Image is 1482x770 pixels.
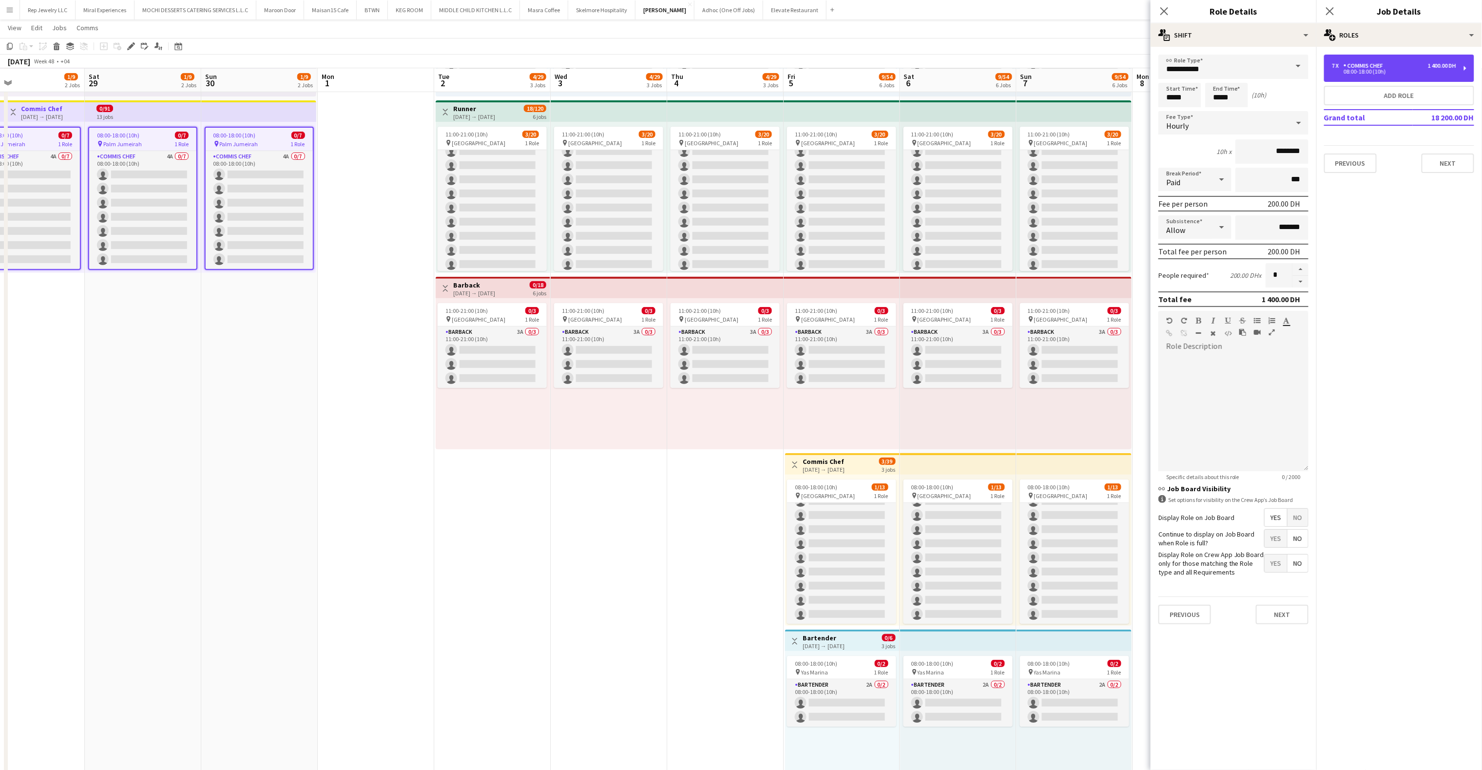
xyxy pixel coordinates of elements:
span: 4/29 [530,73,546,80]
span: Yes [1265,555,1287,572]
span: 11:00-21:00 (10h) [795,307,837,314]
div: Total fee per person [1158,247,1227,256]
app-job-card: 11:00-21:00 (10h)3/20 [GEOGRAPHIC_DATA]1 Role[DEMOGRAPHIC_DATA][PERSON_NAME] VKMunavir Pv [904,127,1013,271]
span: Yes [1265,509,1287,526]
app-job-card: 11:00-21:00 (10h)3/20 [GEOGRAPHIC_DATA]1 Role[DEMOGRAPHIC_DATA][PERSON_NAME] VKMunavir Pv [671,127,780,271]
span: 1 Role [991,139,1005,147]
button: Add role [1324,86,1474,105]
label: People required [1158,271,1209,280]
button: Italic [1210,317,1217,325]
span: 11:00-21:00 (10h) [911,307,954,314]
span: 08:00-18:00 (10h) [911,660,954,667]
span: [GEOGRAPHIC_DATA] [1034,492,1088,500]
span: 0/2 [875,660,888,667]
span: 1 Role [758,139,772,147]
div: 2 Jobs [181,81,196,89]
span: 08:00-18:00 (10h) [795,660,837,667]
button: Next [1256,605,1309,624]
span: 4/29 [646,73,663,80]
span: Specific details about this role [1158,473,1247,481]
div: 6 jobs [533,112,546,120]
span: 1 Role [1107,669,1121,676]
span: 7 [1019,77,1032,89]
span: Sun [205,72,217,81]
div: 11:00-21:00 (10h)3/20 [GEOGRAPHIC_DATA]1 Role[DEMOGRAPHIC_DATA][PERSON_NAME] VKMunavir Pv [787,127,896,271]
span: 1 Role [1107,492,1121,500]
span: 1/9 [64,73,78,80]
span: 1 Role [874,492,888,500]
span: 0/3 [991,307,1005,314]
a: Jobs [48,21,71,34]
span: 1 Role [1107,316,1121,323]
label: Display Role on Crew App Job Board only for those matching the Role type and all Requirements [1158,550,1264,577]
span: 11:00-21:00 (10h) [678,307,721,314]
span: 1 Role [991,316,1005,323]
button: Rep Jewelry LLC [20,0,76,19]
app-job-card: 11:00-21:00 (10h)0/3 [GEOGRAPHIC_DATA]1 RoleBarback3A0/311:00-21:00 (10h) [904,303,1013,388]
button: Bold [1195,317,1202,325]
div: 11:00-21:00 (10h)3/20 [GEOGRAPHIC_DATA]1 Role[DEMOGRAPHIC_DATA][PERSON_NAME] VKMunavir Pv [1020,127,1129,271]
span: 3/39 [879,458,896,465]
span: 1 Role [525,316,539,323]
button: Horizontal Line [1195,329,1202,337]
app-card-role: Barback3A0/311:00-21:00 (10h) [787,327,896,388]
span: 4/29 [763,73,779,80]
span: Comms [77,23,98,32]
span: Allow [1166,225,1185,235]
span: No [1288,530,1308,547]
span: [GEOGRAPHIC_DATA] [568,316,622,323]
button: Masra Coffee [520,0,568,19]
button: MOCHI DESSERTS CATERING SERVICES L.L.C [135,0,256,19]
div: 08:00-18:00 (10h)1/13 [GEOGRAPHIC_DATA]1 Role [787,480,896,624]
span: [GEOGRAPHIC_DATA] [801,316,855,323]
span: 1 Role [991,492,1005,500]
div: 11:00-21:00 (10h)0/3 [GEOGRAPHIC_DATA]1 RoleBarback3A0/311:00-21:00 (10h) [671,303,780,388]
span: 1 [320,77,334,89]
span: No [1288,555,1308,572]
button: Next [1422,154,1474,173]
span: 1 Role [991,669,1005,676]
h3: Barback [453,281,495,289]
h3: Bartender [803,634,845,642]
span: No [1288,509,1308,526]
app-card-role: Barback3A0/311:00-21:00 (10h) [671,327,780,388]
app-job-card: 08:00-18:00 (10h)0/2 Yas Marina1 RoleBartender2A0/208:00-18:00 (10h) [1020,656,1129,727]
button: Redo [1181,317,1188,325]
span: 1 Role [874,669,888,676]
span: 30 [204,77,217,89]
span: 1/13 [872,483,888,491]
div: +04 [60,58,70,65]
button: Text Color [1283,317,1290,325]
span: Fri [788,72,795,81]
app-job-card: 11:00-21:00 (10h)0/3 [GEOGRAPHIC_DATA]1 RoleBarback3A0/311:00-21:00 (10h) [1020,303,1129,388]
div: Total fee [1158,294,1192,304]
button: BTWN [357,0,388,19]
div: Commis Chef [1344,62,1387,69]
span: 0/18 [530,281,546,289]
span: [GEOGRAPHIC_DATA] [568,139,622,147]
span: 1 Role [758,316,772,323]
button: Maroon Door [256,0,304,19]
span: 0/3 [758,307,772,314]
span: 9/54 [996,73,1012,80]
button: Unordered List [1254,317,1261,325]
span: Edit [31,23,42,32]
div: [DATE] → [DATE] [803,642,845,650]
span: [GEOGRAPHIC_DATA] [918,139,971,147]
app-job-card: 11:00-21:00 (10h)0/3 [GEOGRAPHIC_DATA]1 RoleBarback3A0/311:00-21:00 (10h) [554,303,663,388]
span: Paid [1166,177,1180,187]
span: 11:00-21:00 (10h) [445,307,488,314]
button: Underline [1225,317,1232,325]
div: 13 jobs [96,112,113,120]
button: MIDDLE CHILD KITCHEN L.L.C [431,0,520,19]
span: 11:00-21:00 (10h) [445,131,488,138]
span: Yes [1265,530,1287,547]
div: [DATE] → [DATE] [21,113,63,120]
button: Decrease [1293,276,1309,288]
span: 08:00-18:00 (10h) [97,132,139,139]
label: Display Role on Job Board [1158,513,1234,522]
app-job-card: 08:00-18:00 (10h)0/2 Yas Marina1 RoleBartender2A0/208:00-18:00 (10h) [787,656,896,727]
app-card-role: [DEMOGRAPHIC_DATA][PERSON_NAME] VKMunavir Pv [671,82,780,387]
